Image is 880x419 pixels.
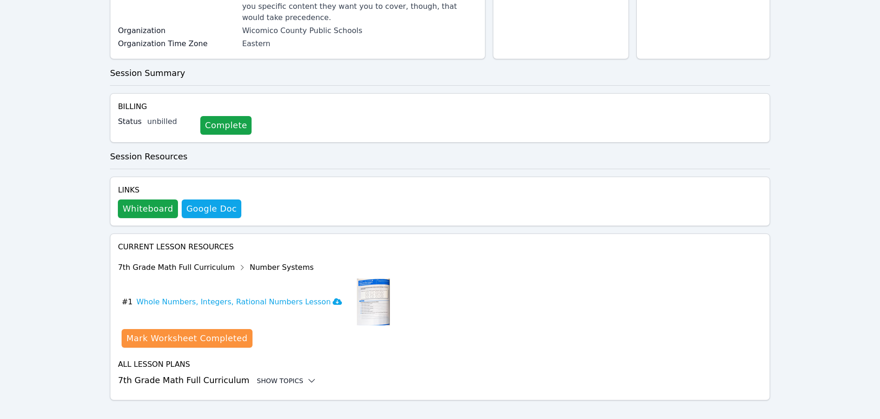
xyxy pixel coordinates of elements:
label: Organization Time Zone [118,38,237,49]
h4: Billing [118,101,762,112]
h4: Current Lesson Resources [118,241,762,253]
label: Organization [118,25,237,36]
div: unbilled [147,116,193,127]
h3: Session Summary [110,67,770,80]
h4: Links [118,185,241,196]
button: Show Topics [257,376,316,385]
h3: Whole Numbers, Integers, Rational Numbers Lesson [136,296,342,308]
span: # 1 [122,296,133,308]
div: Wicomico County Public Schools [242,25,478,36]
button: #1Whole Numbers, Integers, Rational Numbers Lesson [122,279,349,325]
div: Mark Worksheet Completed [126,332,247,345]
img: Whole Numbers, Integers, Rational Numbers Lesson [357,279,390,325]
div: Eastern [242,38,478,49]
div: 7th Grade Math Full Curriculum Number Systems [118,260,390,275]
h3: Session Resources [110,150,770,163]
label: Status [118,116,142,127]
h4: All Lesson Plans [118,359,762,370]
button: Whiteboard [118,199,178,218]
h3: 7th Grade Math Full Curriculum [118,374,762,387]
button: Mark Worksheet Completed [122,329,252,348]
a: Google Doc [182,199,241,218]
a: Complete [200,116,252,135]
